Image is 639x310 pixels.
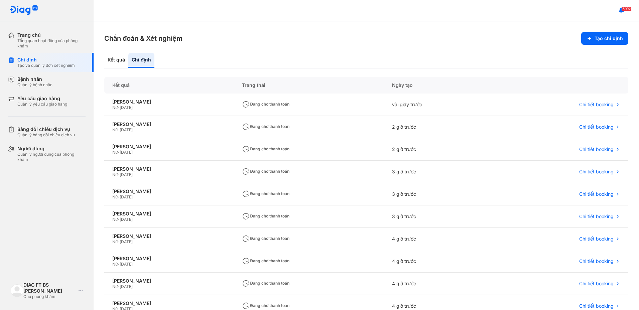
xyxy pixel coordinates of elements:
span: - [118,262,120,267]
span: Chi tiết booking [579,191,614,197]
span: Chi tiết booking [579,124,614,130]
div: [PERSON_NAME] [112,166,226,172]
div: 3 giờ trước [384,205,493,228]
span: [DATE] [120,217,133,222]
div: 4 giờ trước [384,273,493,295]
div: [PERSON_NAME] [112,188,226,194]
span: Đang chờ thanh toán [242,303,289,308]
div: Quản lý yêu cầu giao hàng [17,102,67,107]
span: - [118,284,120,289]
span: Chi tiết booking [579,303,614,309]
span: [DATE] [120,239,133,244]
div: Quản lý bệnh nhân [17,82,52,88]
span: - [118,127,120,132]
span: Nữ [112,262,118,267]
span: [DATE] [120,150,133,155]
div: [PERSON_NAME] [112,233,226,239]
h3: Chẩn đoán & Xét nghiệm [104,34,182,43]
span: Chi tiết booking [579,258,614,264]
div: 3 giờ trước [384,161,493,183]
div: [PERSON_NAME] [112,300,226,306]
span: Nữ [112,284,118,289]
div: 2 giờ trước [384,138,493,161]
span: 5092 [622,6,632,11]
div: [PERSON_NAME] [112,278,226,284]
div: Chỉ định [17,57,75,63]
span: Đang chờ thanh toán [242,169,289,174]
div: Chỉ định [128,53,154,68]
span: Chi tiết booking [579,281,614,287]
div: Kết quả [104,53,128,68]
span: [DATE] [120,105,133,110]
span: Đang chờ thanh toán [242,281,289,286]
div: [PERSON_NAME] [112,144,226,150]
div: [PERSON_NAME] [112,256,226,262]
div: Quản lý bảng đối chiếu dịch vụ [17,132,75,138]
div: Trang chủ [17,32,86,38]
div: Quản lý người dùng của phòng khám [17,152,86,162]
div: Ngày tạo [384,77,493,94]
span: Nữ [112,127,118,132]
span: - [118,194,120,199]
div: 4 giờ trước [384,228,493,250]
span: Nữ [112,105,118,110]
span: - [118,217,120,222]
span: [DATE] [120,172,133,177]
span: Chi tiết booking [579,146,614,152]
span: Nữ [112,150,118,155]
span: Đang chờ thanh toán [242,146,289,151]
span: Chi tiết booking [579,213,614,219]
div: Bệnh nhân [17,76,52,82]
span: Nữ [112,217,118,222]
div: Tạo và quản lý đơn xét nghiệm [17,63,75,68]
span: Nữ [112,239,118,244]
div: [PERSON_NAME] [112,121,226,127]
div: Người dùng [17,146,86,152]
span: Đang chờ thanh toán [242,124,289,129]
span: Đang chờ thanh toán [242,191,289,196]
div: Tổng quan hoạt động của phòng khám [17,38,86,49]
div: Trạng thái [234,77,384,94]
span: Đang chờ thanh toán [242,102,289,107]
div: Kết quả [104,77,234,94]
span: Chi tiết booking [579,102,614,108]
span: Đang chờ thanh toán [242,258,289,263]
span: Chi tiết booking [579,169,614,175]
div: Yêu cầu giao hàng [17,96,67,102]
div: [PERSON_NAME] [112,211,226,217]
img: logo [9,5,38,16]
span: - [118,150,120,155]
span: [DATE] [120,284,133,289]
div: Bảng đối chiếu dịch vụ [17,126,75,132]
span: Chi tiết booking [579,236,614,242]
span: - [118,239,120,244]
div: 4 giờ trước [384,250,493,273]
span: [DATE] [120,262,133,267]
div: DIAG FT BS [PERSON_NAME] [23,282,76,294]
span: - [118,105,120,110]
button: Tạo chỉ định [581,32,628,45]
span: Đang chờ thanh toán [242,236,289,241]
div: 3 giờ trước [384,183,493,205]
div: vài giây trước [384,94,493,116]
div: [PERSON_NAME] [112,99,226,105]
span: [DATE] [120,127,133,132]
span: Đang chờ thanh toán [242,213,289,218]
img: logo [11,284,23,297]
span: - [118,172,120,177]
span: Nữ [112,194,118,199]
span: [DATE] [120,194,133,199]
span: Nữ [112,172,118,177]
div: 2 giờ trước [384,116,493,138]
div: Chủ phòng khám [23,294,76,299]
